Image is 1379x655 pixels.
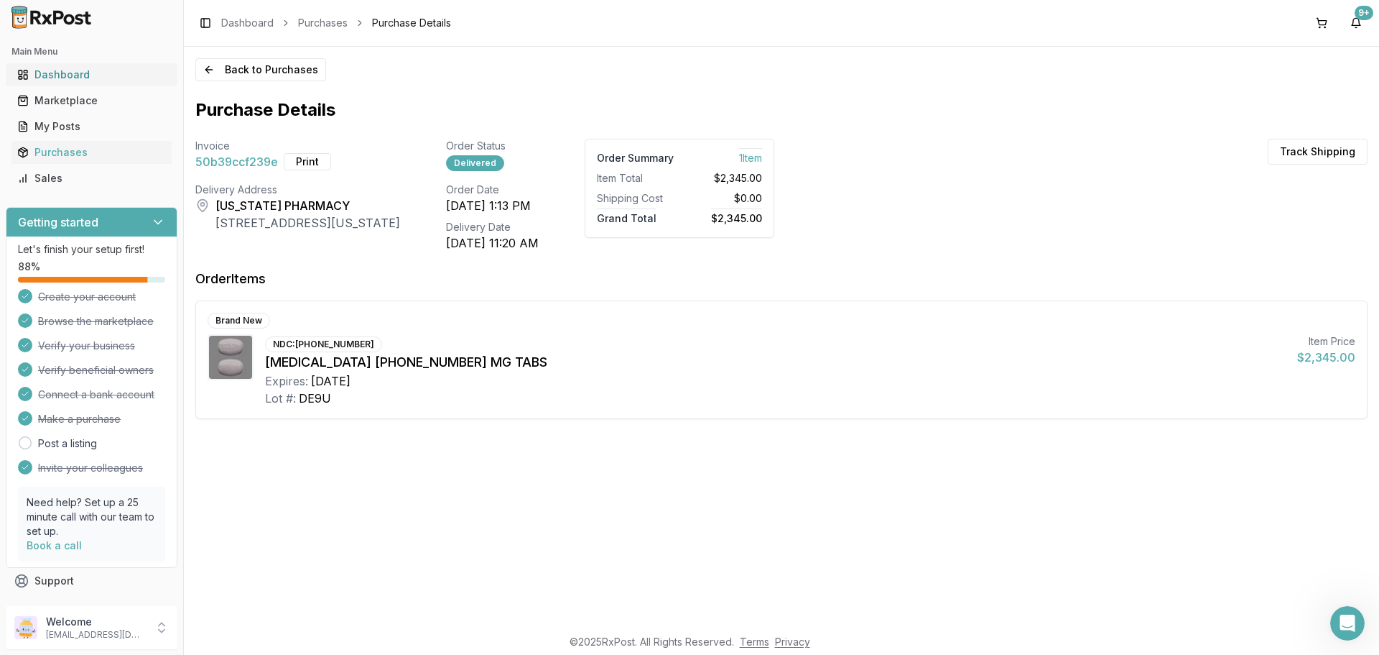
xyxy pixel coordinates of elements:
span: 50b39ccf239e [195,153,278,170]
p: Welcome [46,615,146,629]
a: Purchases [11,139,172,165]
div: Order Status [446,139,539,153]
h1: Purchase Details [195,99,1368,122]
span: Invite your colleagues [38,461,143,475]
div: [US_STATE] PHARMACY [215,197,400,214]
button: Feedback [6,594,177,620]
a: Privacy [775,636,810,648]
button: Marketplace [6,89,177,112]
h2: Main Menu [11,46,172,58]
a: Dashboard [221,16,274,30]
div: Delivered [446,155,504,171]
button: My Posts [6,115,177,138]
div: [STREET_ADDRESS][US_STATE] [215,214,400,232]
div: Item Price [1297,334,1355,349]
div: Marketplace [17,93,166,108]
div: My Posts [17,119,166,134]
nav: breadcrumb [221,16,451,30]
div: Invoice [195,139,400,153]
div: Expires: [265,372,308,390]
div: Order Items [195,269,266,289]
div: Delivery Date [446,220,539,234]
button: Track Shipping [1268,139,1368,165]
p: [EMAIL_ADDRESS][DOMAIN_NAME] [46,629,146,641]
button: Print [284,153,331,170]
a: Marketplace [11,88,172,114]
button: Dashboard [6,63,177,86]
a: Sales [11,165,172,191]
span: Verify beneficial owners [38,363,154,377]
div: Shipping Cost [597,191,674,206]
button: Sales [6,167,177,190]
h3: Getting started [18,214,98,231]
div: [DATE] 11:20 AM [446,234,539,252]
button: Support [6,568,177,594]
div: 9+ [1355,6,1373,20]
div: Sales [17,171,166,185]
a: My Posts [11,114,172,139]
span: Feedback [34,600,83,614]
div: Order Summary [597,151,674,165]
span: Create your account [38,290,136,304]
a: Dashboard [11,62,172,88]
span: 1 Item [739,148,762,164]
p: Let's finish your setup first! [18,242,165,257]
button: Back to Purchases [195,58,326,81]
div: [DATE] 1:13 PM [446,197,539,214]
span: Grand Total [597,209,656,224]
div: Item Total [597,171,674,185]
div: DE9U [299,390,331,407]
div: Delivery Address [195,183,400,197]
a: Terms [740,636,769,648]
p: Need help? Set up a 25 minute call with our team to set up. [27,495,157,539]
div: Brand New [208,313,270,329]
div: Purchases [17,145,166,160]
img: RxPost Logo [6,6,98,29]
div: Order Date [446,183,539,197]
div: [MEDICAL_DATA] [PHONE_NUMBER] MG TABS [265,352,1286,372]
div: Lot #: [265,390,296,407]
div: [DATE] [311,372,350,390]
span: Make a purchase [38,412,121,426]
span: Purchase Details [372,16,451,30]
img: Triumeq 600-50-300 MG TABS [209,336,252,379]
span: 88 % [18,260,40,274]
button: 9+ [1345,12,1368,35]
iframe: Intercom live chat [1330,606,1365,641]
div: NDC: [PHONE_NUMBER] [265,336,382,352]
div: $0.00 [685,191,762,206]
span: $2,345.00 [711,209,762,224]
a: Purchases [298,16,348,30]
span: Verify your business [38,339,135,353]
span: Browse the marketplace [38,314,154,329]
img: User avatar [14,616,37,639]
a: Book a call [27,539,82,551]
span: Connect a bank account [38,388,154,402]
div: $2,345.00 [1297,349,1355,366]
div: Dashboard [17,68,166,82]
a: Post a listing [38,436,97,451]
div: $2,345.00 [685,171,762,185]
button: Purchases [6,141,177,164]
